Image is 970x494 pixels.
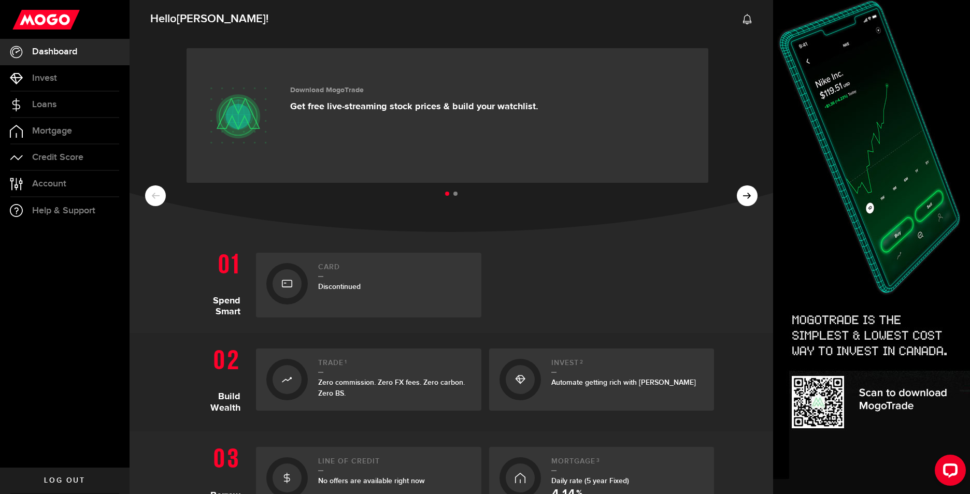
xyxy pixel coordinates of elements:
h2: Trade [318,359,471,373]
span: Mortgage [32,126,72,136]
a: Trade1Zero commission. Zero FX fees. Zero carbon. Zero BS. [256,348,481,411]
a: Invest2Automate getting rich with [PERSON_NAME] [489,348,715,411]
h1: Spend Smart [189,248,248,317]
span: Daily rate (5 year Fixed) [551,476,629,485]
h1: Build Wealth [189,343,248,416]
span: Hello ! [150,8,268,30]
p: Get free live-streaming stock prices & build your watchlist. [290,101,538,112]
h2: Invest [551,359,704,373]
span: [PERSON_NAME] [177,12,266,26]
sup: 1 [345,359,347,365]
span: Discontinued [318,282,361,291]
h2: Card [318,263,471,277]
h2: Line of credit [318,457,471,471]
span: Invest [32,74,57,83]
span: Automate getting rich with [PERSON_NAME] [551,378,696,387]
sup: 2 [580,359,583,365]
span: Log out [44,477,85,484]
h2: Mortgage [551,457,704,471]
span: Credit Score [32,153,83,162]
span: Account [32,179,66,188]
span: Help & Support [32,206,95,215]
span: Dashboard [32,47,77,56]
sup: 3 [596,457,600,463]
h3: Download MogoTrade [290,86,538,95]
a: CardDiscontinued [256,253,481,317]
a: Download MogoTrade Get free live-streaming stock prices & build your watchlist. [187,48,708,183]
span: Zero commission. Zero FX fees. Zero carbon. Zero BS. [318,378,465,398]
span: No offers are available right now [318,476,425,485]
span: Loans [32,100,56,109]
iframe: LiveChat chat widget [926,451,970,494]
